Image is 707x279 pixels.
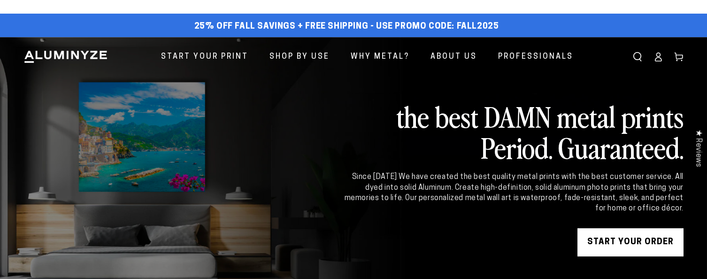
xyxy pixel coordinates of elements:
[269,50,330,64] span: Shop By Use
[194,22,499,32] span: 25% off FALL Savings + Free Shipping - Use Promo Code: FALL2025
[423,45,484,70] a: About Us
[23,50,108,64] img: Aluminyze
[154,45,255,70] a: Start Your Print
[262,45,337,70] a: Shop By Use
[343,101,684,163] h2: the best DAMN metal prints Period. Guaranteed.
[689,122,707,174] div: Click to open Judge.me floating reviews tab
[577,228,684,256] a: START YOUR Order
[498,50,573,64] span: Professionals
[351,50,409,64] span: Why Metal?
[430,50,477,64] span: About Us
[343,172,684,214] div: Since [DATE] We have created the best quality metal prints with the best customer service. All dy...
[161,50,248,64] span: Start Your Print
[344,45,416,70] a: Why Metal?
[627,46,648,67] summary: Search our site
[491,45,580,70] a: Professionals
